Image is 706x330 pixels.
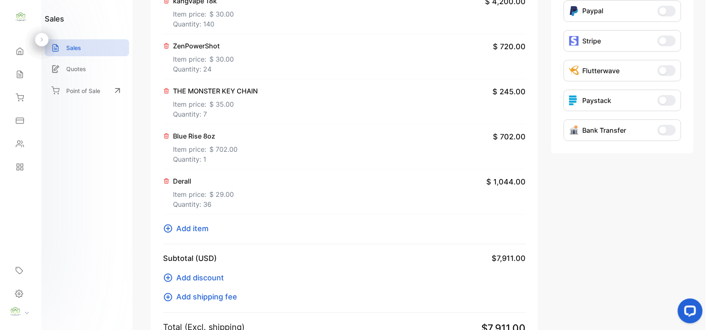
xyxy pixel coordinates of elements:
[45,13,64,24] h1: sales
[493,131,526,142] span: $ 702.00
[173,19,234,29] p: Quantity: 140
[671,295,706,330] iframe: LiveChat chat widget
[14,11,27,23] img: logo
[569,66,579,76] img: Icon
[173,51,234,64] p: Item price:
[163,292,242,303] button: Add shipping fee
[173,154,238,164] p: Quantity: 1
[45,81,129,100] a: Point of Sale
[569,96,579,105] img: icon
[163,253,217,264] p: Subtotal (USD)
[173,186,234,199] p: Item price:
[173,96,258,109] p: Item price:
[582,66,620,76] p: Flutterwave
[173,109,258,119] p: Quantity: 7
[176,223,209,234] span: Add item
[173,131,238,141] p: Blue Rise 8oz
[173,141,238,154] p: Item price:
[163,272,229,283] button: Add discount
[173,176,234,186] p: Derall
[173,41,234,51] p: ZenPowerShot
[45,60,129,77] a: Quotes
[173,86,258,96] p: THE MONSTER KEY CHAIN
[176,292,237,303] span: Add shipping fee
[173,64,234,74] p: Quantity: 24
[209,189,234,199] span: $ 29.00
[163,223,214,234] button: Add item
[569,36,579,46] img: icon
[492,86,526,97] span: $ 245.00
[492,253,526,264] span: $7,911.00
[569,6,579,17] img: Icon
[209,144,238,154] span: $ 702.00
[209,9,234,19] span: $ 30.00
[66,65,86,73] p: Quotes
[569,125,579,135] img: Icon
[9,306,22,318] img: profile
[486,176,526,187] span: $ 1,044.00
[493,41,526,52] span: $ 720.00
[45,39,129,56] a: Sales
[582,6,603,17] p: Paypal
[582,125,626,135] p: Bank Transfer
[582,96,611,105] p: Paystack
[66,86,100,95] p: Point of Sale
[176,272,224,283] span: Add discount
[209,54,234,64] span: $ 30.00
[173,6,234,19] p: Item price:
[173,199,234,209] p: Quantity: 36
[209,99,234,109] span: $ 35.00
[582,36,601,46] p: Stripe
[66,43,81,52] p: Sales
